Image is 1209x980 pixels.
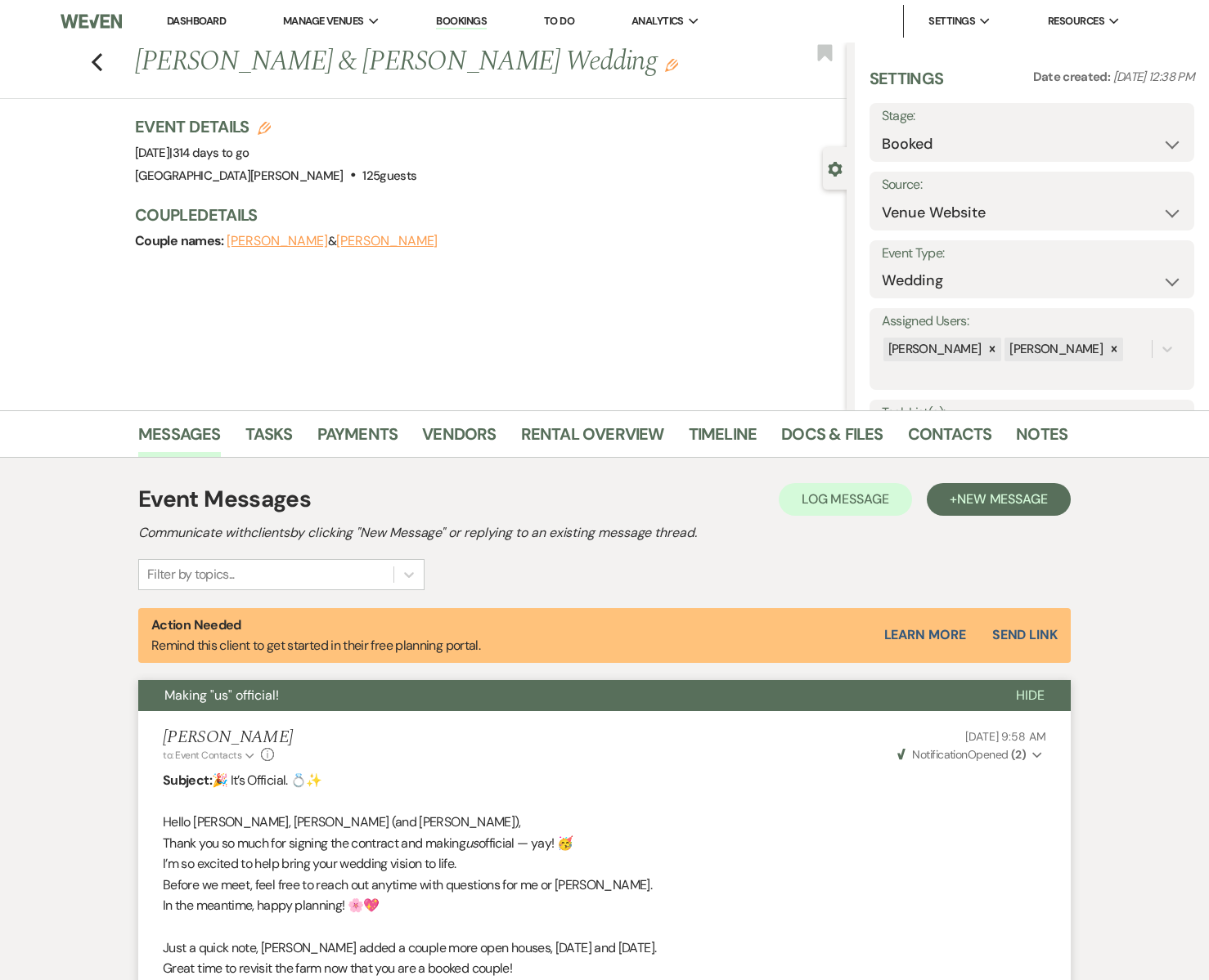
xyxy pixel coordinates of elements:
em: us [465,835,479,852]
div: [PERSON_NAME] [1005,338,1105,361]
a: Rental Overview [521,421,664,457]
a: Timeline [689,421,757,457]
span: Hide [1016,687,1045,704]
span: Opened [897,747,1026,762]
button: [PERSON_NAME] [227,235,328,248]
span: Analytics [631,13,684,29]
a: Contacts [908,421,992,457]
p: I’m so excited to help bring your wedding vision to life. [163,853,1046,875]
div: Filter by topics... [147,565,235,584]
h2: Communicate with clients by clicking "New Message" or replying to an existing message thread. [138,523,1071,543]
button: to: Event Contacts [163,748,257,763]
h3: Couple Details [135,204,830,226]
button: Making "us" official! [138,680,990,711]
h3: Event Details [135,115,416,138]
h1: Event Messages [138,482,311,517]
label: Source: [882,173,1182,197]
button: +New Message [927,483,1071,516]
span: [GEOGRAPHIC_DATA][PERSON_NAME] [135,168,344,184]
div: [PERSON_NAME] [883,338,984,361]
p: 🎉 It’s Official. 💍✨ [163,770,1046,791]
span: Manage Venues [283,13,364,29]
p: In the meantime, happy planning! 🌸💖 [163,895,1046,916]
a: Learn More [884,625,966,645]
span: [DATE] 9:58 AM [965,729,1046,744]
a: Docs & Files [781,421,883,457]
h1: [PERSON_NAME] & [PERSON_NAME] Wedding [135,43,698,82]
span: [DATE] [135,145,249,161]
span: Log Message [802,490,889,508]
span: Couple names: [135,232,227,249]
label: Stage: [882,105,1182,128]
strong: ( 2 ) [1011,747,1026,762]
button: Edit [665,57,678,72]
span: Notification [912,747,967,762]
a: Messages [138,421,221,457]
span: Settings [928,13,975,29]
a: Payments [317,421,398,457]
label: Task List(s): [882,401,1182,425]
strong: Action Needed [151,616,241,633]
span: [DATE] 12:38 PM [1113,69,1194,85]
a: Dashboard [167,14,226,28]
strong: Subject: [163,772,212,789]
a: To Do [544,14,574,28]
img: Weven Logo [61,4,122,38]
label: Assigned Users: [882,310,1182,333]
span: 314 days to go [173,145,249,161]
span: Making "us" official! [164,687,279,704]
button: NotificationOpened (2) [895,746,1046,763]
p: Hello [PERSON_NAME], [PERSON_NAME] (and [PERSON_NAME]), [163,812,1046,833]
h3: Settings [870,67,944,103]
p: Great time to revisit the farm now that you are a booked couple! [163,958,1046,979]
button: Send Link [992,629,1058,642]
a: Notes [1016,421,1067,457]
a: Vendors [422,421,496,457]
span: Resources [1048,13,1104,29]
p: Before we meet, feel free to reach out anytime with questions for me or [PERSON_NAME]. [163,875,1046,896]
p: Thank you so much for signing the contract and making official — yay! 🥳 [163,833,1046,854]
h5: [PERSON_NAME] [163,727,293,748]
button: [PERSON_NAME] [336,235,438,248]
span: | [169,145,249,161]
button: Close lead details [828,160,843,176]
button: Log Message [779,483,912,516]
span: 125 guests [362,168,416,184]
span: to: Event Contacts [163,749,241,762]
button: Hide [990,680,1071,711]
span: New Message [957,490,1048,508]
span: & [227,233,438,249]
span: Date created: [1033,69,1113,85]
a: Tasks [245,421,293,457]
label: Event Type: [882,242,1182,266]
p: Just a quick note, [PERSON_NAME] added a couple more open houses, [DATE] and [DATE]. [163,937,1046,959]
a: Bookings [436,14,487,29]
p: Remind this client to get started in their free planning portal. [151,615,480,656]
